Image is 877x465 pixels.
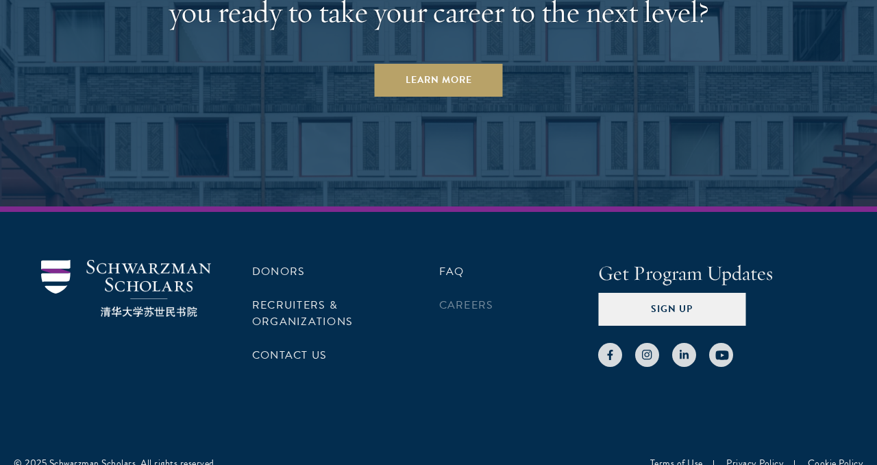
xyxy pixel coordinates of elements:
[252,297,353,330] a: Recruiters & Organizations
[439,297,494,313] a: Careers
[439,263,465,280] a: FAQ
[41,260,211,317] img: Schwarzman Scholars
[598,293,745,326] button: Sign Up
[252,263,305,280] a: Donors
[598,260,836,287] h4: Get Program Updates
[252,347,327,363] a: Contact Us
[375,64,503,97] a: Learn More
